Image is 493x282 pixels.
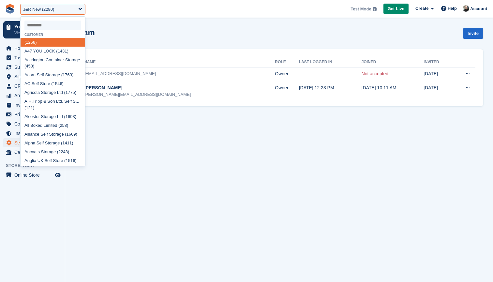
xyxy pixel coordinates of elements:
a: menu [3,82,62,91]
a: Not accepted [362,71,389,76]
div: Anglia UK Self Store (1516) [21,156,85,165]
span: Insurance [14,129,53,138]
div: AC Self Store (1546) [21,80,85,88]
p: Your onboarding [14,24,53,29]
td: [DATE] 10:11 AM [362,81,424,101]
img: icon-info-grey-7440780725fd019a000dd9b08b2336e03edf1995a4989e88bcd33f0948082b44.svg [373,7,377,11]
td: Owner [275,67,299,81]
span: Invoices [14,100,53,110]
td: [DATE] [424,81,451,101]
span: CRM [14,82,53,91]
span: Subscriptions [14,63,53,72]
span: Capital [14,148,53,157]
div: Alpha Self Storage (1411) [21,139,85,147]
a: menu [3,171,62,180]
div: All Boxed Limited (258) [21,121,85,130]
img: Tom Huddleston [463,5,469,12]
a: menu [3,72,62,81]
p: View next steps [14,30,53,36]
span: Online Store [14,171,53,180]
td: [DATE] 12:23 PM [299,81,362,101]
th: Joined [362,57,424,67]
span: Test Mode [351,6,371,12]
th: Last logged in [299,57,362,67]
span: Analytics [14,91,53,100]
a: menu [3,129,62,138]
a: menu [3,119,62,128]
span: Tasks [14,53,53,62]
div: Accrington Container Storage (453) [21,55,85,71]
span: Sites [14,72,53,81]
a: Get Live [383,4,409,14]
span: Help [448,5,457,12]
div: [PERSON_NAME] [84,84,275,91]
th: Role [275,57,299,67]
span: Get Live [388,6,404,12]
a: menu [3,110,62,119]
div: Acorn Self Storage (1763) [21,71,85,80]
div: Alcester Storage Ltd (1693) [21,112,85,121]
div: J&R New (2280) [23,6,54,13]
a: menu [3,44,62,53]
td: Owner [275,81,299,101]
span: Account [470,6,487,12]
div: Alliance Self Storage (1669) [21,130,85,139]
th: Name [83,57,275,67]
img: stora-icon-8386f47178a22dfd0bd8f6a31ec36ba5ce8667c1dd55bd0f319d3a0aa187defe.svg [5,4,15,14]
div: (1268) [21,38,85,47]
a: Preview store [54,171,62,179]
span: Home [14,44,53,53]
div: [EMAIL_ADDRESS][DOMAIN_NAME] [84,70,275,77]
div: Customer [21,33,85,37]
div: A.H.Tripp & Son Ltd. Self S... (121) [21,97,85,112]
div: A47 YOU LOCK (1431) [21,47,85,55]
a: Your onboarding View next steps [3,21,62,38]
div: Ancoats Storage (2243) [21,147,85,156]
a: menu [3,53,62,62]
a: Invite [463,28,483,39]
span: Create [415,5,428,12]
td: [DATE] [424,67,451,81]
a: menu [3,138,62,147]
span: Pricing [14,110,53,119]
div: Agricola Storage Ltd (1775) [21,88,85,97]
a: menu [3,63,62,72]
a: menu [3,100,62,110]
span: Storefront [6,162,65,169]
div: [PERSON_NAME][EMAIL_ADDRESS][DOMAIN_NAME] [84,91,275,98]
a: menu [3,91,62,100]
th: Invited [424,57,451,67]
span: Settings [14,138,53,147]
span: Coupons [14,119,53,128]
a: menu [3,148,62,157]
